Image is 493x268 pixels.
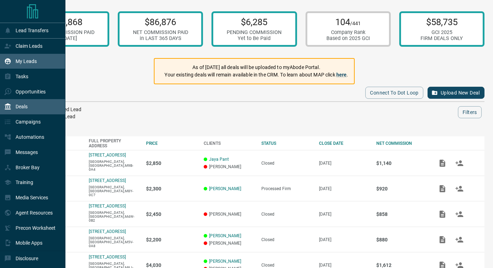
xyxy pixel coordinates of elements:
a: here [336,72,347,78]
a: [STREET_ADDRESS] [89,178,126,183]
span: Add / View Documents [434,160,451,165]
a: [STREET_ADDRESS] [89,229,126,234]
div: FULL PROPERTY ADDRESS [89,138,139,148]
a: [STREET_ADDRESS] [89,153,126,158]
span: /441 [350,21,361,27]
div: CLIENTS [204,141,254,146]
p: [GEOGRAPHIC_DATA],[GEOGRAPHIC_DATA],M8Y-0C7 [89,185,139,197]
p: [GEOGRAPHIC_DATA],[GEOGRAPHIC_DATA],M4W-0B2 [89,211,139,222]
p: [DATE] [319,263,370,268]
p: [PERSON_NAME] [204,164,254,169]
div: Closed [261,161,312,166]
div: Company Rank [326,29,370,35]
p: [PERSON_NAME] [204,241,254,246]
p: $920 [377,186,427,192]
p: $4,030 [146,262,197,268]
span: Match Clients [451,211,468,216]
span: Match Clients [451,237,468,242]
div: NET COMMISSION [377,141,427,146]
button: Filters [458,106,482,118]
p: [DATE] [319,161,370,166]
a: [PERSON_NAME] [209,186,241,191]
p: [GEOGRAPHIC_DATA],[GEOGRAPHIC_DATA],M5V-0A8 [89,236,139,248]
button: Upload New Deal [428,87,485,99]
p: [GEOGRAPHIC_DATA],[GEOGRAPHIC_DATA],M9B-0A4 [89,160,139,171]
span: Match Clients [451,262,468,267]
div: Based on 2025 GCI [326,35,370,41]
p: $86,876 [133,17,188,27]
div: NET COMMISSION PAID [39,29,94,35]
div: in [DATE] [39,35,94,41]
a: Jaya Pant [209,157,229,162]
div: FIRM DEALS ONLY [420,35,463,41]
span: Add / View Documents [434,186,451,191]
button: Connect to Dot Loop [365,87,423,99]
a: [STREET_ADDRESS] [89,255,126,260]
div: Yet to Be Paid [227,35,282,41]
p: $58,735 [420,17,463,27]
p: $2,300 [146,186,197,192]
span: Match Clients [451,186,468,191]
div: GCI 2025 [420,29,463,35]
span: Add / View Documents [434,262,451,267]
div: NET COMMISSION PAID [133,29,188,35]
p: As of [DATE] all deals will be uploaded to myAbode Portal. [164,64,348,71]
p: 104 [326,17,370,27]
div: Closed [261,263,312,268]
span: Match Clients [451,160,468,165]
p: $2,850 [146,160,197,166]
p: $1,140 [377,160,427,166]
span: Add / View Documents [434,211,451,216]
p: [DATE] [319,212,370,217]
div: PRICE [146,141,197,146]
div: Closed [261,237,312,242]
p: [PERSON_NAME] [204,212,254,217]
p: $2,200 [146,237,197,243]
p: [DATE] [319,237,370,242]
p: $6,285 [227,17,282,27]
div: PENDING COMMISSION [227,29,282,35]
div: STATUS [261,141,312,146]
span: Add / View Documents [434,237,451,242]
p: Your existing deals will remain available in the CRM. To learn about MAP click . [164,71,348,79]
p: $45,868 [39,17,94,27]
div: CLOSE DATE [319,141,370,146]
p: $1,612 [377,262,427,268]
p: $858 [377,211,427,217]
a: [PERSON_NAME] [209,233,241,238]
a: [PERSON_NAME] [209,259,241,264]
p: [DATE] [319,186,370,191]
div: Closed [261,212,312,217]
div: Processed Firm [261,186,312,191]
p: $880 [377,237,427,243]
div: in LAST 365 DAYS [133,35,188,41]
p: $2,450 [146,211,197,217]
a: [STREET_ADDRESS] [89,204,126,209]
